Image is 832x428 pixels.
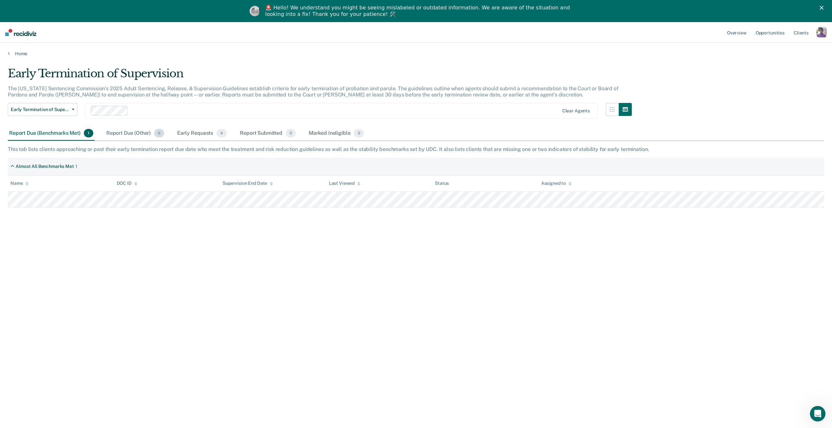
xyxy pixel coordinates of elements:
a: Opportunities [754,22,786,43]
span: 0 [154,129,164,137]
a: Clients [792,22,810,43]
div: 1 [75,164,77,169]
p: The [US_STATE] Sentencing Commission’s 2025 Adult Sentencing, Release, & Supervision Guidelines e... [8,85,618,98]
button: Early Termination of Supervision [8,103,77,116]
div: Early Termination of Supervision [8,67,632,85]
div: Report Submitted0 [239,126,297,141]
div: Marked Ineligible0 [307,126,365,141]
span: Early Termination of Supervision [11,107,69,112]
div: Clear agents [562,108,590,114]
div: Status [435,181,449,186]
iframe: Intercom live chat [810,406,825,422]
div: Report Due (Benchmarks Met)1 [8,126,95,141]
img: Profile image for Kim [250,6,260,16]
div: Almost All Benchmarks Met [16,164,74,169]
img: Recidiviz [5,29,36,36]
span: 0 [354,129,364,137]
a: Overview [726,22,748,43]
div: DOC ID [117,181,137,186]
div: This tab lists clients approaching or past their early termination report due date who meet the t... [8,146,824,152]
div: Supervision End Date [223,181,273,186]
span: 4 [216,129,227,137]
span: 1 [84,129,93,137]
a: Home [8,51,824,57]
div: Almost All Benchmarks Met1 [8,161,80,172]
div: Report Due (Other)0 [105,126,165,141]
div: Close [820,6,826,10]
div: Early Requests4 [176,126,228,141]
div: Name [10,181,29,186]
div: 🚨 Hello! We understand you might be seeing mislabeled or outdated information. We are aware of th... [265,5,572,18]
div: Last Viewed [329,181,360,186]
div: Assigned to [541,181,572,186]
span: 0 [286,129,296,137]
